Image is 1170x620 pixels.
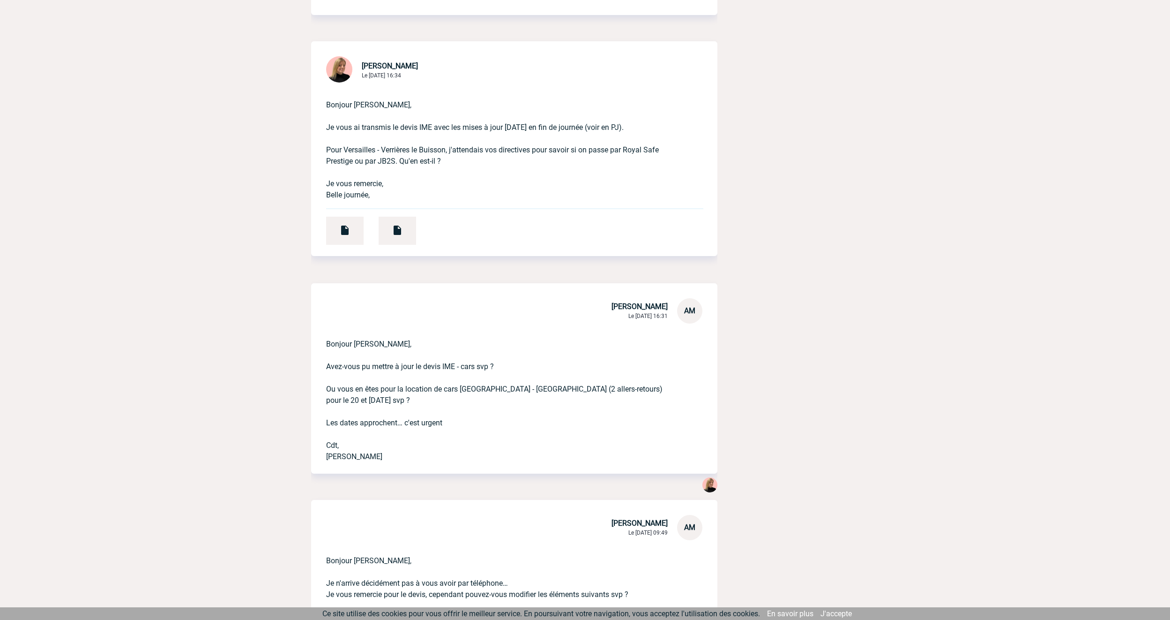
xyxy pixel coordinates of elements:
span: AM [684,523,695,532]
span: [PERSON_NAME] [611,302,668,311]
div: Estelle PERIOU 16:32 [702,477,717,494]
span: Ce site utilise des cookies pour vous offrir le meilleur service. En poursuivant votre navigation... [322,609,760,618]
p: Bonjour [PERSON_NAME], Avez-vous pu mettre à jour le devis IME - cars svp ? Ou vous en êtes pour ... [326,324,676,462]
span: Le [DATE] 16:31 [628,313,668,319]
span: [PERSON_NAME] [611,519,668,528]
a: En savoir plus [767,609,813,618]
span: Le [DATE] 16:34 [362,72,401,79]
a: J'accepte [820,609,852,618]
span: Le [DATE] 09:49 [628,529,668,536]
a: RE_ Votre transfert en bus du 20 au 21 octobre 2025 avec IME - 2000424122_URGENT.msg [311,222,364,231]
img: 131233-0.png [326,56,352,83]
span: [PERSON_NAME] [362,61,418,70]
img: 131233-0.png [702,477,717,492]
span: AM [684,306,695,315]
p: Bonjour [PERSON_NAME], Je vous ai transmis le devis IME avec les mises à jour [DATE] en fin de jo... [326,84,676,201]
a: Devis PRO449698 KNDS FRANCE (2).pdf [364,222,416,231]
